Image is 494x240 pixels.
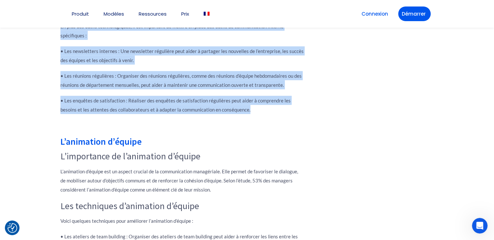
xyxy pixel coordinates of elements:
a: Produit [72,11,89,16]
p: Voici quelques techniques pour améliorer l’animation d’équipe : [60,216,304,225]
p: • Les enquêtes de satisfaction : Réaliser des enquêtes de satisfaction régulières peut aider à co... [60,96,304,114]
h3: L’importance de l’animation d’équipe [60,151,304,162]
p: L’animation d’équipe est un aspect crucial de la communication managériale. Elle permet de favori... [60,167,304,194]
a: Ressources [139,11,167,16]
h2: L’animation d’équipe [60,137,304,146]
p: • Les newsletters internes : Une newsletter régulière peut aider à partager les nouvelles de l’en... [60,47,304,65]
a: Modèles [104,11,124,16]
button: Consent Preferences [7,223,17,233]
p: En plus des outils technologiques, il est important de mettre en place des outils de communicatio... [60,22,304,40]
a: Prix [181,11,189,16]
img: Revisit consent button [7,223,17,233]
p: • Les réunions régulières : Organiser des réunions régulières, comme des réunions d’équipe hebdom... [60,71,304,89]
h3: Les techniques d’animation d’équipe [60,201,304,212]
a: Connexion [358,7,392,21]
img: Français [204,12,209,16]
a: Démarrer [398,7,431,21]
iframe: Intercom live chat [472,218,488,233]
